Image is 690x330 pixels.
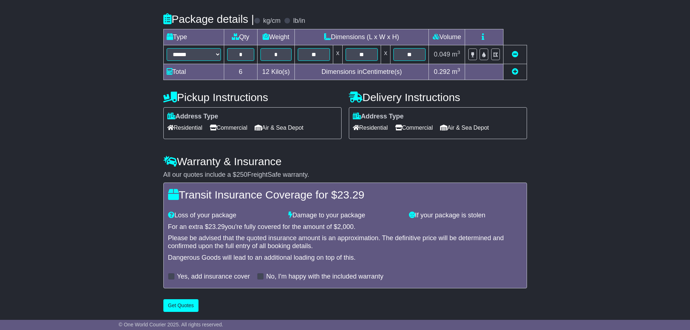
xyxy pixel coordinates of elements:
h4: Transit Insurance Coverage for $ [168,189,522,201]
span: 0.292 [434,68,450,75]
td: 6 [224,64,258,80]
sup: 3 [457,67,460,72]
label: Address Type [353,113,404,121]
td: Qty [224,29,258,45]
label: kg/cm [263,17,280,25]
span: Air & Sea Depot [255,122,304,133]
span: 23.29 [337,189,364,201]
td: Kilo(s) [258,64,295,80]
span: Residential [167,122,202,133]
span: © One World Courier 2025. All rights reserved. [119,322,223,327]
td: Type [163,29,224,45]
h4: Warranty & Insurance [163,155,527,167]
h4: Pickup Instructions [163,91,342,103]
button: Get Quotes [163,299,199,312]
div: Loss of your package [164,212,285,220]
a: Add new item [512,68,518,75]
div: Dangerous Goods will lead to an additional loading on top of this. [168,254,522,262]
td: x [333,45,342,64]
span: 12 [262,68,269,75]
span: 2,000 [337,223,354,230]
td: Volume [429,29,465,45]
div: If your package is stolen [405,212,526,220]
span: m [452,68,460,75]
td: Dimensions in Centimetre(s) [294,64,429,80]
span: 0.049 [434,51,450,58]
td: Weight [258,29,295,45]
span: Commercial [395,122,433,133]
span: m [452,51,460,58]
label: Address Type [167,113,218,121]
td: Total [163,64,224,80]
span: 23.29 [209,223,225,230]
h4: Package details | [163,13,254,25]
td: x [381,45,390,64]
label: lb/in [293,17,305,25]
span: Commercial [210,122,247,133]
h4: Delivery Instructions [349,91,527,103]
td: Dimensions (L x W x H) [294,29,429,45]
div: All our quotes include a $ FreightSafe warranty. [163,171,527,179]
div: Damage to your package [285,212,405,220]
label: No, I'm happy with the included warranty [266,273,384,281]
span: Air & Sea Depot [440,122,489,133]
a: Remove this item [512,51,518,58]
span: 250 [237,171,247,178]
span: Residential [353,122,388,133]
div: For an extra $ you're fully covered for the amount of $ . [168,223,522,231]
sup: 3 [457,50,460,55]
label: Yes, add insurance cover [177,273,250,281]
div: Please be advised that the quoted insurance amount is an approximation. The definitive price will... [168,234,522,250]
